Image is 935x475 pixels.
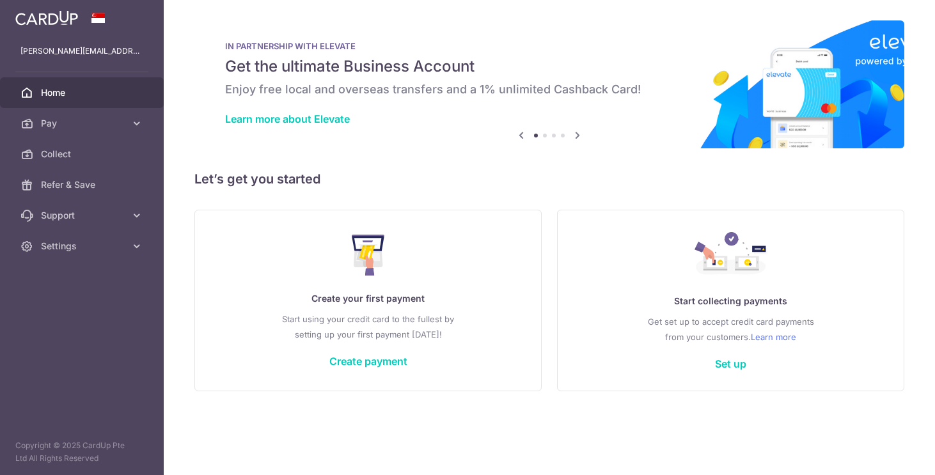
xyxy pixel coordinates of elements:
[715,357,746,370] a: Set up
[41,240,125,253] span: Settings
[225,56,874,77] h5: Get the ultimate Business Account
[41,148,125,160] span: Collect
[221,291,515,306] p: Create your first payment
[225,82,874,97] h6: Enjoy free local and overseas transfers and a 1% unlimited Cashback Card!
[225,113,350,125] a: Learn more about Elevate
[20,45,143,58] p: [PERSON_NAME][EMAIL_ADDRESS][DOMAIN_NAME]
[751,329,796,345] a: Learn more
[583,314,878,345] p: Get set up to accept credit card payments from your customers.
[695,232,767,278] img: Collect Payment
[41,178,125,191] span: Refer & Save
[194,20,904,148] img: Renovation banner
[329,355,407,368] a: Create payment
[221,311,515,342] p: Start using your credit card to the fullest by setting up your first payment [DATE]!
[41,86,125,99] span: Home
[352,235,384,276] img: Make Payment
[225,41,874,51] p: IN PARTNERSHIP WITH ELEVATE
[41,117,125,130] span: Pay
[194,169,904,189] h5: Let’s get you started
[15,10,78,26] img: CardUp
[41,209,125,222] span: Support
[583,293,878,309] p: Start collecting payments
